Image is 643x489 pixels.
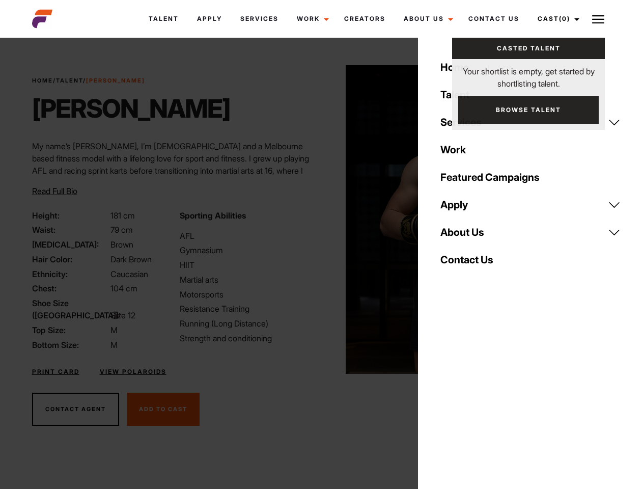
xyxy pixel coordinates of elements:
[559,15,570,22] span: (0)
[434,53,627,81] a: Home
[32,93,230,124] h1: [PERSON_NAME]
[110,269,148,279] span: Caucasian
[32,367,79,376] a: Print Card
[452,38,605,59] a: Casted Talent
[458,96,599,124] a: Browse Talent
[139,5,188,33] a: Talent
[32,324,108,336] span: Top Size:
[32,393,119,426] button: Contact Agent
[110,225,133,235] span: 79 cm
[288,5,335,33] a: Work
[32,76,145,85] span: / /
[32,140,316,250] p: My name’s [PERSON_NAME], I’m [DEMOGRAPHIC_DATA] and a Melbourne based fitness model with a lifelo...
[100,367,166,376] a: View Polaroids
[180,317,315,330] li: Running (Long Distance)
[127,393,200,426] button: Add To Cast
[434,246,627,274] a: Contact Us
[32,297,108,321] span: Shoe Size ([GEOGRAPHIC_DATA]):
[32,186,77,196] span: Read Full Bio
[434,219,627,246] a: About Us
[452,59,605,90] p: Your shortlist is empty, get started by shortlisting talent.
[110,239,133,250] span: Brown
[110,325,118,335] span: M
[180,274,315,286] li: Martial arts
[434,81,627,108] a: Talent
[32,268,108,280] span: Ethnicity:
[180,332,315,344] li: Strength and conditioning
[32,253,108,265] span: Hair Color:
[335,5,395,33] a: Creators
[56,77,83,84] a: Talent
[32,9,52,29] img: cropped-aefm-brand-fav-22-square.png
[110,340,118,350] span: M
[32,77,53,84] a: Home
[459,5,528,33] a: Contact Us
[180,288,315,301] li: Motorsports
[110,310,135,320] span: Size 12
[32,185,77,197] button: Read Full Bio
[32,209,108,222] span: Height:
[180,303,315,315] li: Resistance Training
[110,210,135,221] span: 181 cm
[110,283,137,293] span: 104 cm
[395,5,459,33] a: About Us
[32,238,108,251] span: [MEDICAL_DATA]:
[434,191,627,219] a: Apply
[86,77,145,84] strong: [PERSON_NAME]
[434,164,627,191] a: Featured Campaigns
[180,244,315,256] li: Gymnasium
[180,230,315,242] li: AFL
[180,210,246,221] strong: Sporting Abilities
[434,136,627,164] a: Work
[188,5,231,33] a: Apply
[32,339,108,351] span: Bottom Size:
[592,13,604,25] img: Burger icon
[180,259,315,271] li: HIIT
[32,282,108,294] span: Chest:
[528,5,585,33] a: Cast(0)
[32,224,108,236] span: Waist:
[139,405,187,413] span: Add To Cast
[110,254,152,264] span: Dark Brown
[434,108,627,136] a: Services
[231,5,288,33] a: Services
